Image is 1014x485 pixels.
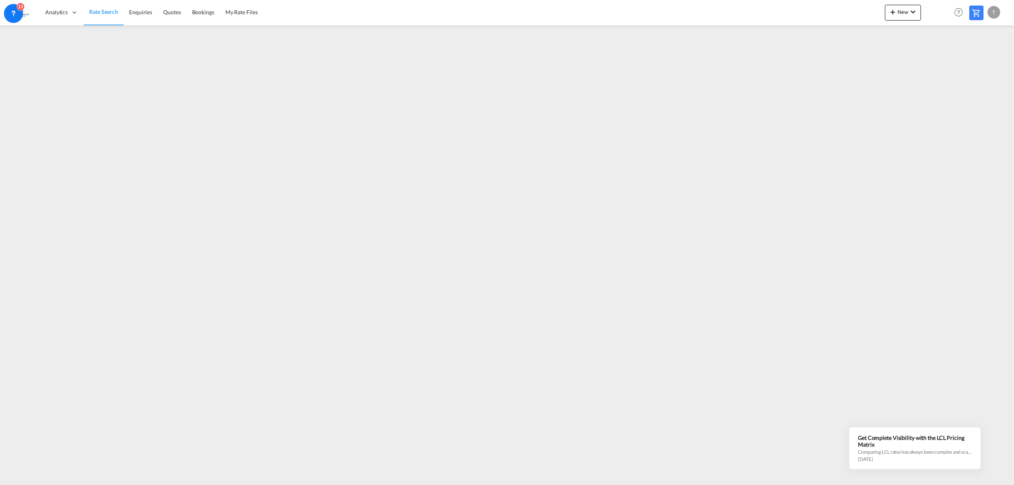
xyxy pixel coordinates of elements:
md-icon: icon-chevron-down [908,7,918,17]
span: Rate Search [89,8,118,15]
div: T [987,6,1000,19]
span: Bookings [192,9,214,15]
div: Help [952,6,969,20]
span: Help [952,6,965,19]
button: icon-plus 400-fgNewicon-chevron-down [885,5,921,21]
span: New [888,9,918,15]
span: Enquiries [129,9,152,15]
img: 6a2c35f0b7c411ef99d84d375d6e7407.jpg [12,4,30,21]
span: Analytics [45,8,68,16]
md-icon: icon-plus 400-fg [888,7,898,17]
span: My Rate Files [225,9,258,15]
span: Quotes [163,9,181,15]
